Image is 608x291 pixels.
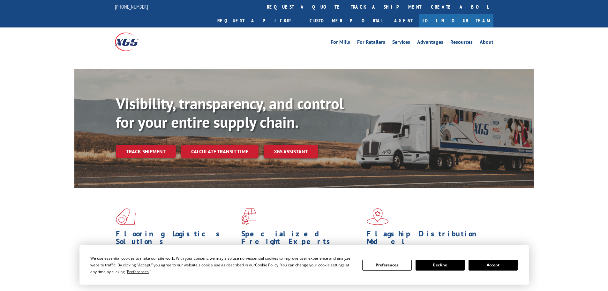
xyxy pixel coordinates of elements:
[79,245,529,285] div: Cookie Consent Prompt
[264,145,318,158] a: XGS ASSISTANT
[305,14,388,27] a: Customer Portal
[480,40,493,47] a: About
[116,145,176,158] a: Track shipment
[367,230,487,249] h1: Flagship Distribution Model
[367,208,389,225] img: xgs-icon-flagship-distribution-model-red
[357,40,385,47] a: For Retailers
[90,255,355,275] div: We use essential cookies to make our site work. With your consent, we may also use non-essential ...
[116,94,344,132] b: Visibility, transparency, and control for your entire supply chain.
[116,208,136,225] img: xgs-icon-total-supply-chain-intelligence-red
[241,230,362,249] h1: Specialized Freight Experts
[388,14,419,27] a: Agent
[450,40,473,47] a: Resources
[469,260,518,271] button: Accept
[255,262,278,268] span: Cookie Policy
[181,145,259,158] a: Calculate transit time
[362,260,411,271] button: Preferences
[241,208,256,225] img: xgs-icon-focused-on-flooring-red
[416,260,465,271] button: Decline
[331,40,350,47] a: For Mills
[116,230,236,249] h1: Flooring Logistics Solutions
[115,4,148,10] a: [PHONE_NUMBER]
[213,14,305,27] a: Request a pickup
[392,40,410,47] a: Services
[127,269,149,274] span: Preferences
[417,40,443,47] a: Advantages
[419,14,493,27] a: Join Our Team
